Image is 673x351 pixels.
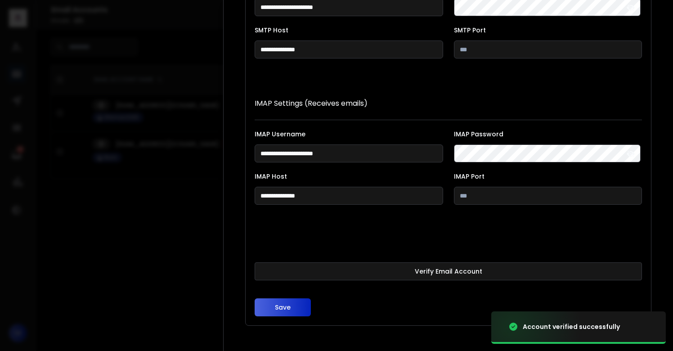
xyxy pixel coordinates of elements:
label: IMAP Password [454,131,642,137]
div: Account verified successfully [523,322,620,331]
label: IMAP Host [255,173,443,180]
button: Save [255,298,311,316]
button: Verify Email Account [255,262,642,280]
p: IMAP Settings (Receives emails) [255,98,642,109]
label: SMTP Host [255,27,443,33]
label: IMAP Port [454,173,642,180]
label: IMAP Username [255,131,443,137]
label: SMTP Port [454,27,642,33]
